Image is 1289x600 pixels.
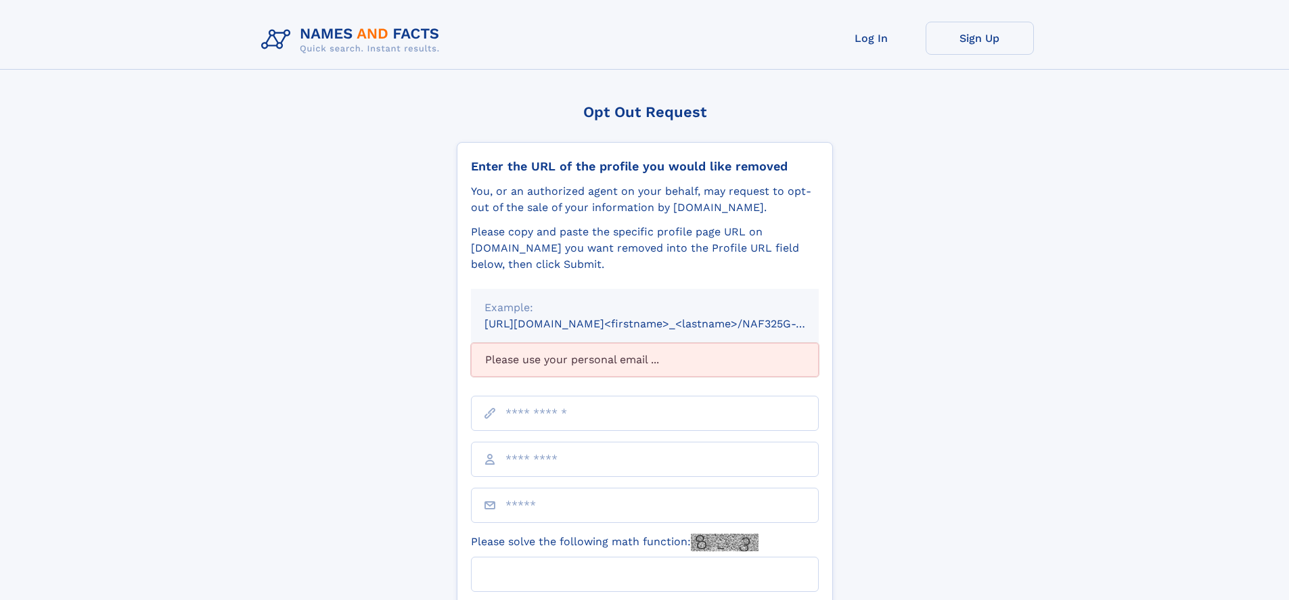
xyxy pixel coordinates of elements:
div: Example: [484,300,805,316]
img: Logo Names and Facts [256,22,451,58]
div: You, or an authorized agent on your behalf, may request to opt-out of the sale of your informatio... [471,183,819,216]
div: Enter the URL of the profile you would like removed [471,159,819,174]
small: [URL][DOMAIN_NAME]<firstname>_<lastname>/NAF325G-xxxxxxxx [484,317,844,330]
div: Please copy and paste the specific profile page URL on [DOMAIN_NAME] you want removed into the Pr... [471,224,819,273]
a: Sign Up [926,22,1034,55]
a: Log In [817,22,926,55]
div: Please use your personal email ... [471,343,819,377]
div: Opt Out Request [457,103,833,120]
label: Please solve the following math function: [471,534,759,551]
